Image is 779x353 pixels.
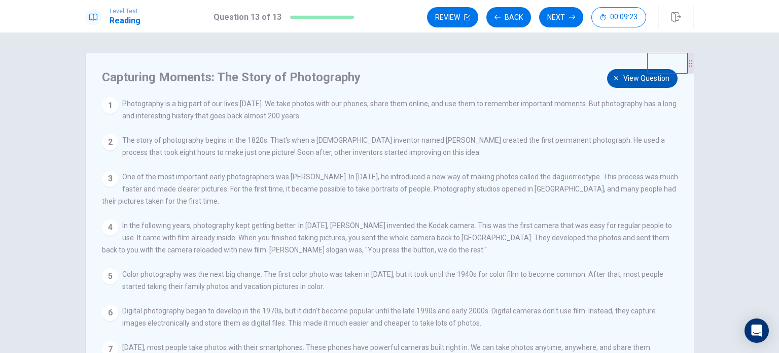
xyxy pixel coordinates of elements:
div: 2 [102,134,118,150]
h1: Reading [110,15,140,27]
div: 3 [102,171,118,187]
h4: Capturing Moments: The Story of Photography [102,69,675,85]
span: Photography is a big part of our lives [DATE]. We take photos with our phones, share them online,... [122,100,677,120]
div: 6 [102,305,118,321]
span: Digital photography began to develop in the 1970s, but it didn't become popular until the late 19... [122,307,656,327]
div: 5 [102,268,118,284]
div: 1 [102,98,118,114]
button: Review [427,7,478,27]
span: In the following years, photography kept getting better. In [DATE], [PERSON_NAME] invented the Ko... [102,221,672,254]
button: 00:09:23 [591,7,646,27]
span: View question [623,72,669,85]
button: Back [486,7,531,27]
span: 00:09:23 [610,13,638,21]
button: View question [607,69,678,88]
div: 4 [102,219,118,236]
button: Next [539,7,583,27]
span: Level Test [110,8,140,15]
span: The story of photography begins in the 1820s. That's when a [DEMOGRAPHIC_DATA] inventor named [PE... [122,136,665,156]
h1: Question 13 of 13 [214,11,281,23]
span: One of the most important early photographers was [PERSON_NAME]. In [DATE], he introduced a new w... [102,173,678,205]
div: Open Intercom Messenger [745,318,769,343]
span: Color photography was the next big change. The first color photo was taken in [DATE], but it took... [122,270,663,291]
